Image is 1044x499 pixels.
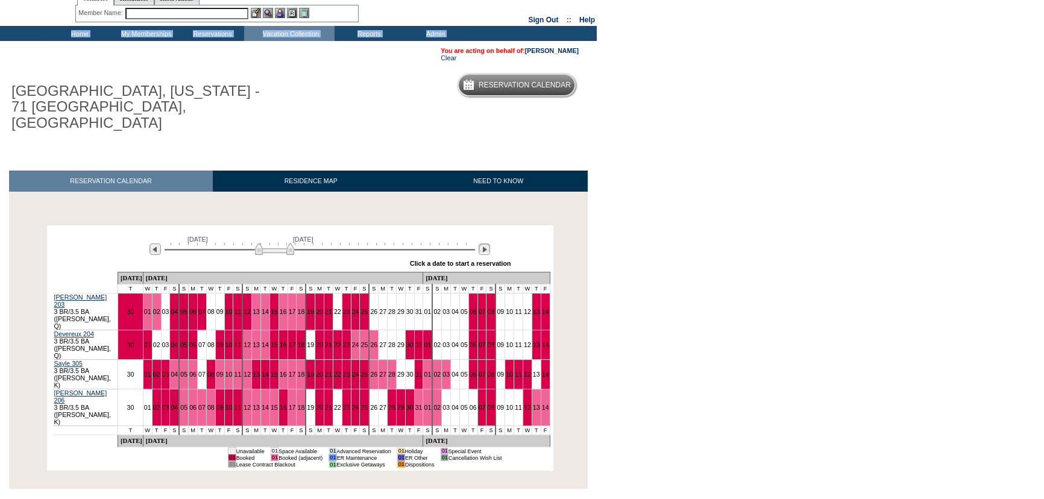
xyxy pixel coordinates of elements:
td: T [152,426,161,435]
a: 05 [180,308,187,315]
a: Clear [441,54,456,61]
a: 22 [334,308,341,315]
a: 03 [442,308,450,315]
a: 06 [189,341,197,348]
a: 04 [171,341,178,348]
td: F [161,426,170,435]
td: T [324,284,333,293]
a: [PERSON_NAME] 203 [54,293,107,308]
a: 06 [189,308,197,315]
td: T [514,284,523,293]
td: W [523,284,532,293]
a: 14 [542,371,549,378]
a: 09 [497,308,504,315]
td: Admin [401,26,467,41]
td: S [170,426,179,435]
a: 13 [533,341,540,348]
a: 03 [162,341,169,348]
a: 11 [515,371,522,378]
a: 23 [343,341,350,348]
a: 26 [370,404,377,411]
a: 07 [198,341,206,348]
a: 01 [424,308,431,315]
a: 10 [225,308,233,315]
a: 31 [415,341,423,348]
td: S [170,284,179,293]
a: 14 [262,404,269,411]
a: 11 [515,308,522,315]
a: 01 [424,371,431,378]
a: 01 [424,404,431,411]
a: 12 [524,341,531,348]
td: W [459,284,468,293]
a: 27 [379,404,386,411]
td: Reservations [178,26,244,41]
a: 07 [198,371,206,378]
a: 11 [515,341,522,348]
td: T [152,284,161,293]
a: 30 [406,404,414,411]
a: 05 [461,341,468,348]
td: T [197,426,206,435]
span: :: [567,16,571,24]
a: 29 [397,404,404,411]
td: T [118,284,143,293]
img: Previous [149,243,161,255]
a: 08 [487,404,494,411]
a: 29 [397,308,404,315]
td: M [315,284,324,293]
a: 08 [487,308,494,315]
a: 04 [451,308,459,315]
td: T [468,284,477,293]
td: T [261,284,270,293]
a: 01 [424,341,431,348]
td: F [414,284,423,293]
a: 05 [461,308,468,315]
td: W [143,284,152,293]
td: M [379,426,388,435]
a: RESIDENCE MAP [213,171,409,192]
div: Member Name: [78,8,125,18]
td: T [342,284,351,293]
a: 30 [406,371,414,378]
a: 10 [506,308,513,315]
a: 18 [297,404,304,411]
img: View [263,8,273,18]
td: M [505,284,514,293]
td: T [405,426,414,435]
a: 10 [506,341,513,348]
img: Reservations [287,8,297,18]
td: [DATE] [143,272,423,284]
a: 01 [144,404,151,411]
a: 22 [334,404,341,411]
a: 18 [297,308,304,315]
a: 26 [370,341,377,348]
a: 14 [262,341,269,348]
a: 13 [533,404,540,411]
td: S [297,426,306,435]
a: 12 [244,371,251,378]
a: 15 [271,371,278,378]
a: 22 [334,371,341,378]
a: 09 [497,404,504,411]
a: 04 [171,371,178,378]
td: S [179,284,188,293]
a: 08 [487,371,494,378]
a: 11 [234,308,241,315]
a: 10 [506,404,513,411]
td: T [324,426,333,435]
td: T [278,284,288,293]
a: 07 [479,404,486,411]
a: 09 [497,371,504,378]
a: 03 [442,404,450,411]
a: 23 [343,404,350,411]
a: 08 [207,308,215,315]
a: 16 [280,341,287,348]
a: 07 [479,308,486,315]
a: 28 [388,371,395,378]
td: T [532,284,541,293]
td: F [288,426,297,435]
td: W [333,284,342,293]
a: 21 [325,371,332,378]
a: 12 [244,404,251,411]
